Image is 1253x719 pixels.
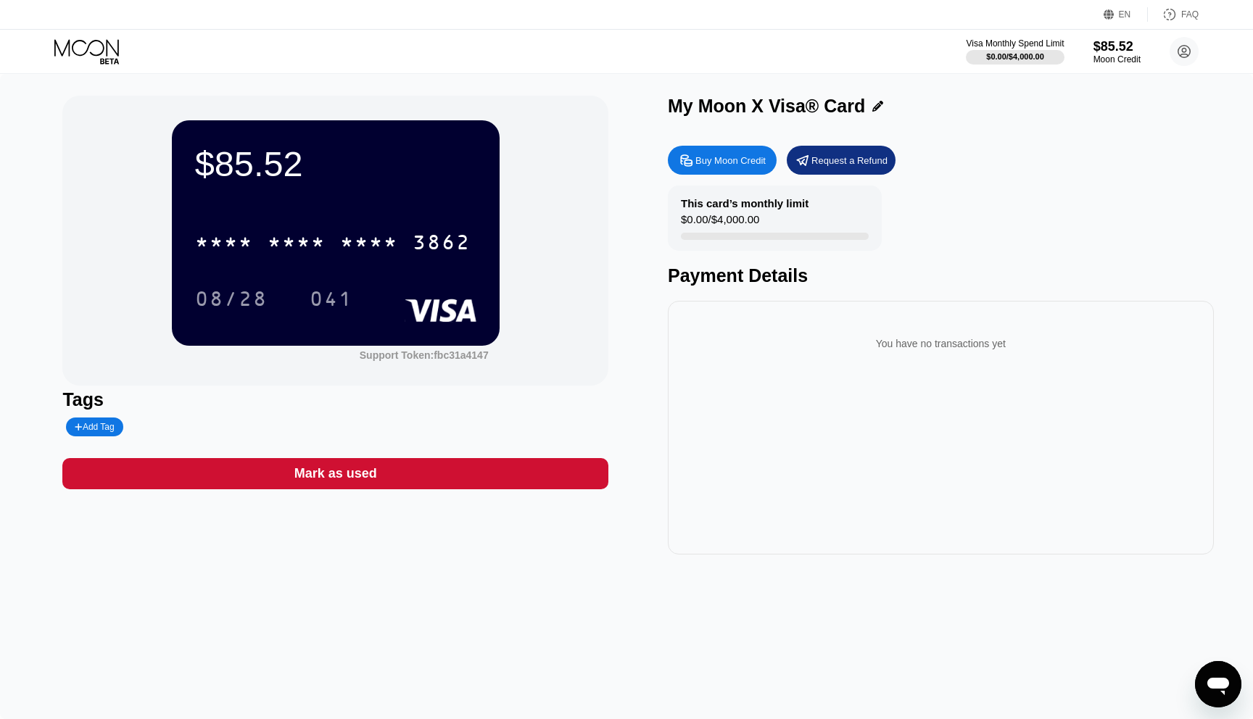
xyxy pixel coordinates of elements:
div: Visa Monthly Spend Limit$0.00/$4,000.00 [966,38,1064,65]
div: 08/28 [195,289,268,312]
div: 041 [310,289,353,312]
div: This card’s monthly limit [681,197,809,209]
div: Support Token:fbc31a4147 [360,349,489,361]
div: 041 [299,280,364,317]
div: Request a Refund [787,146,896,175]
div: $0.00 / $4,000.00 [986,52,1044,61]
div: Moon Credit [1093,54,1141,65]
div: FAQ [1181,9,1199,20]
div: Buy Moon Credit [668,146,777,175]
div: My Moon X Visa® Card [668,96,865,117]
div: Mark as used [294,465,377,482]
div: EN [1119,9,1131,20]
div: Add Tag [66,417,123,436]
div: 3862 [413,233,471,256]
div: Tags [62,389,608,410]
div: $85.52 [1093,39,1141,54]
div: Support Token: fbc31a4147 [360,349,489,361]
div: FAQ [1148,7,1199,22]
div: $0.00 / $4,000.00 [681,213,759,233]
div: Request a Refund [811,154,888,167]
div: Visa Monthly Spend Limit [966,38,1064,49]
iframe: Przycisk umożliwiający otwarcie okna komunikatora [1195,661,1241,707]
div: $85.52 [195,144,476,184]
div: Buy Moon Credit [695,154,766,167]
div: You have no transactions yet [679,323,1202,364]
div: EN [1104,7,1148,22]
div: Payment Details [668,265,1214,286]
div: Add Tag [75,422,114,432]
div: $85.52Moon Credit [1093,39,1141,65]
div: Mark as used [62,458,608,489]
div: 08/28 [184,280,278,317]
